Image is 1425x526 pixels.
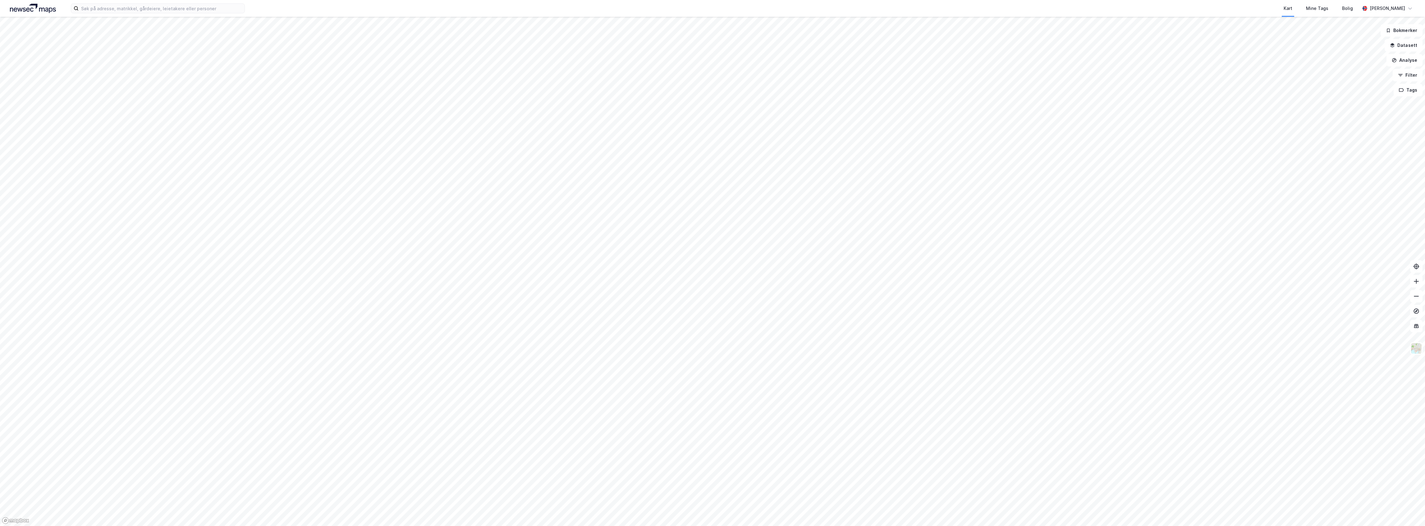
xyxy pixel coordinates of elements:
[1342,5,1353,12] div: Bolig
[1370,5,1405,12] div: [PERSON_NAME]
[10,4,56,13] img: logo.a4113a55bc3d86da70a041830d287a7e.svg
[1284,5,1292,12] div: Kart
[1306,5,1328,12] div: Mine Tags
[79,4,245,13] input: Søk på adresse, matrikkel, gårdeiere, leietakere eller personer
